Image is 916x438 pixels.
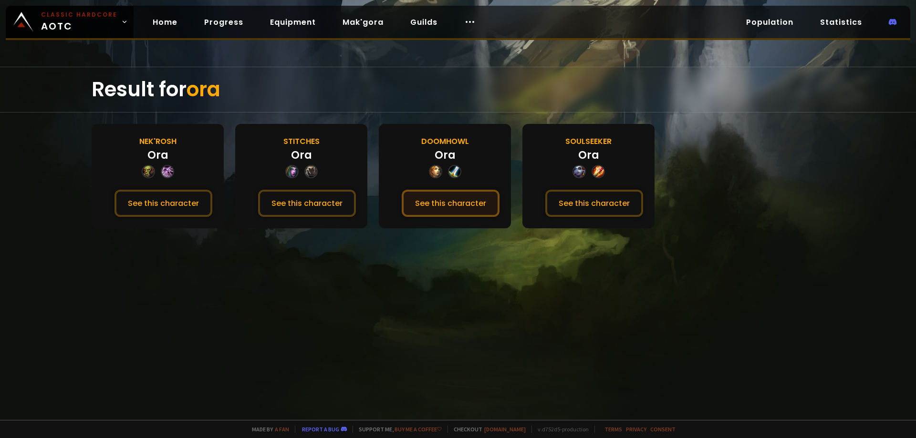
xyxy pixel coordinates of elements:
div: Ora [147,147,168,163]
a: Mak'gora [335,12,391,32]
a: [DOMAIN_NAME] [484,426,526,433]
div: Result for [92,67,824,112]
button: See this character [402,190,500,217]
div: Doomhowl [421,135,469,147]
a: Report a bug [302,426,339,433]
a: Statistics [812,12,870,32]
a: Home [145,12,185,32]
a: a fan [275,426,289,433]
span: v. d752d5 - production [531,426,589,433]
div: Ora [578,147,599,163]
button: See this character [258,190,356,217]
div: Nek'Rosh [139,135,177,147]
button: See this character [545,190,643,217]
a: Equipment [262,12,323,32]
a: Buy me a coffee [395,426,442,433]
div: Soulseeker [565,135,612,147]
a: Population [739,12,801,32]
small: Classic Hardcore [41,10,117,19]
span: ora [187,75,220,103]
span: Support me, [353,426,442,433]
a: Classic HardcoreAOTC [6,6,134,38]
span: AOTC [41,10,117,33]
button: See this character [114,190,212,217]
a: Consent [650,426,676,433]
div: Stitches [283,135,320,147]
a: Progress [197,12,251,32]
div: Ora [435,147,456,163]
span: Checkout [448,426,526,433]
span: Made by [246,426,289,433]
a: Guilds [403,12,445,32]
div: Ora [291,147,312,163]
a: Terms [604,426,622,433]
a: Privacy [626,426,646,433]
